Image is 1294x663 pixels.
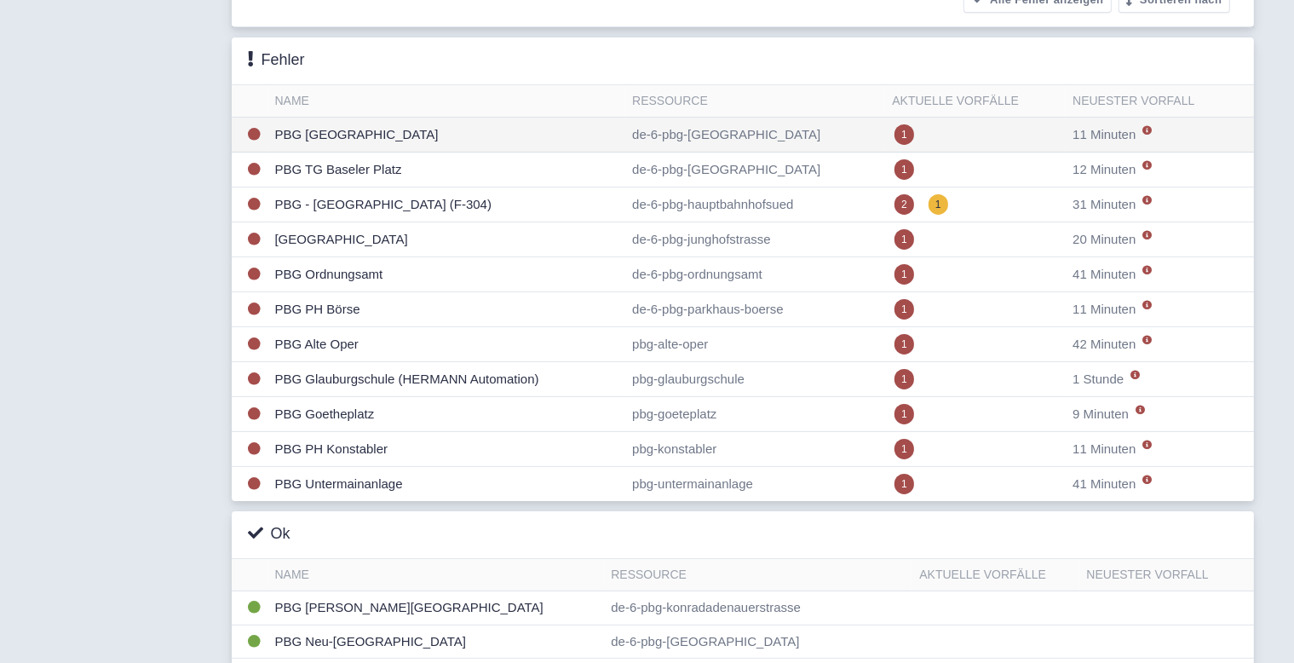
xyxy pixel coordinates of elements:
[268,327,626,362] td: PBG Alte Oper
[249,51,305,70] h3: Fehler
[268,187,626,222] td: PBG - [GEOGRAPHIC_DATA] (F-304)
[268,257,626,292] td: PBG Ordnungsamt
[268,432,626,467] td: PBG PH Konstabler
[625,85,885,118] th: Ressource
[894,229,914,250] span: 1
[1073,406,1129,421] span: 9 Minuten
[625,257,885,292] td: de-6-pbg-ordnungsamt
[268,153,626,187] td: PBG TG Baseler Platz
[625,153,885,187] td: de-6-pbg-[GEOGRAPHIC_DATA]
[929,194,948,215] span: 1
[894,404,914,424] span: 1
[625,118,885,153] td: de-6-pbg-[GEOGRAPHIC_DATA]
[894,264,914,285] span: 1
[249,525,290,544] h3: Ok
[604,625,912,659] td: de-6-pbg-[GEOGRAPHIC_DATA]
[894,439,914,459] span: 1
[625,432,885,467] td: pbg-konstabler
[894,159,914,180] span: 1
[1073,302,1136,316] span: 11 Minuten
[1073,476,1136,491] span: 41 Minuten
[894,334,914,355] span: 1
[268,625,605,659] td: PBG Neu-[GEOGRAPHIC_DATA]
[268,362,626,397] td: PBG Glauburgschule (HERMANN Automation)
[625,467,885,502] td: pbg-untermainanlage
[268,85,626,118] th: Name
[1073,337,1136,351] span: 42 Minuten
[1073,372,1124,386] span: 1 Stunde
[894,194,914,215] span: 2
[625,292,885,327] td: de-6-pbg-parkhaus-boerse
[268,118,626,153] td: PBG [GEOGRAPHIC_DATA]
[894,124,914,145] span: 1
[1073,267,1136,281] span: 41 Minuten
[1066,85,1253,118] th: Neuester Vorfall
[894,474,914,494] span: 1
[1080,559,1254,591] th: Neuester Vorfall
[1073,162,1136,176] span: 12 Minuten
[1073,197,1136,211] span: 31 Minuten
[894,369,914,389] span: 1
[912,559,1079,591] th: Aktuelle Vorfälle
[268,467,626,502] td: PBG Untermainanlage
[625,327,885,362] td: pbg-alte-oper
[1073,441,1136,456] span: 11 Minuten
[268,591,605,626] td: PBG [PERSON_NAME][GEOGRAPHIC_DATA]
[625,187,885,222] td: de-6-pbg-hauptbahnhofsued
[1073,127,1136,141] span: 11 Minuten
[625,397,885,432] td: pbg-goeteplatz
[885,85,1066,118] th: Aktuelle Vorfälle
[268,292,626,327] td: PBG PH Börse
[268,222,626,257] td: [GEOGRAPHIC_DATA]
[894,299,914,320] span: 1
[604,591,912,626] td: de-6-pbg-konradadenauerstrasse
[604,559,912,591] th: Ressource
[625,362,885,397] td: pbg-glauburgschule
[625,222,885,257] td: de-6-pbg-junghofstrasse
[1073,232,1136,246] span: 20 Minuten
[268,397,626,432] td: PBG Goetheplatz
[268,559,605,591] th: Name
